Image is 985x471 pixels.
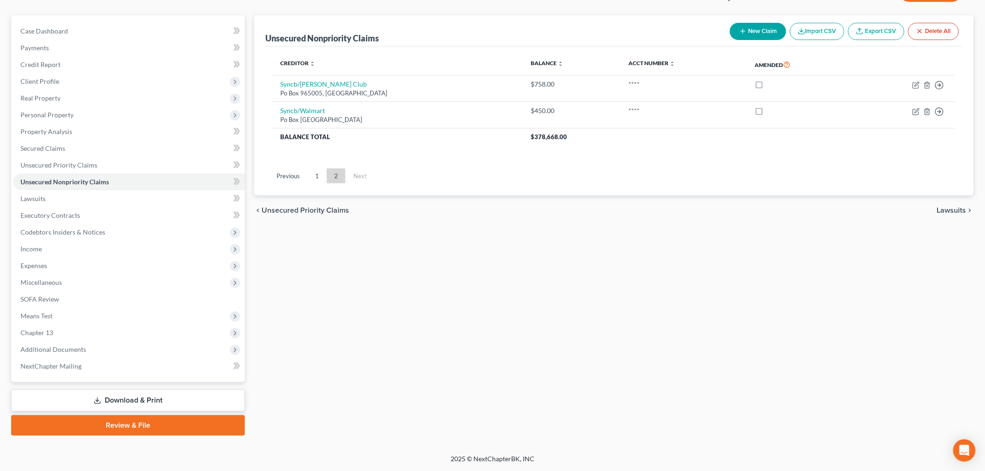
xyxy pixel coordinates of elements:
span: Client Profile [20,77,59,85]
div: $450.00 [531,106,614,115]
span: Credit Report [20,61,61,68]
span: Personal Property [20,111,74,119]
span: Codebtors Insiders & Notices [20,228,105,236]
a: Secured Claims [13,140,245,157]
a: Previous [269,168,307,183]
i: chevron_left [254,207,262,214]
a: Review & File [11,415,245,436]
a: Acct Number unfold_more [628,60,675,67]
a: Credit Report [13,56,245,73]
a: Lawsuits [13,190,245,207]
span: NextChapter Mailing [20,362,81,370]
a: 2 [327,168,345,183]
div: 2025 © NextChapterBK, INC [227,454,758,471]
a: Export CSV [848,23,904,40]
a: Creditor unfold_more [280,60,315,67]
span: Means Test [20,312,53,320]
div: Unsecured Nonpriority Claims [265,33,379,44]
span: Payments [20,44,49,52]
button: New Claim [730,23,786,40]
th: Balance Total [273,128,524,145]
button: Delete All [908,23,959,40]
span: Lawsuits [937,207,966,214]
div: Po Box 965005, [GEOGRAPHIC_DATA] [280,89,516,98]
span: Expenses [20,262,47,269]
div: Open Intercom Messenger [953,439,976,462]
span: Unsecured Nonpriority Claims [20,178,109,186]
a: Payments [13,40,245,56]
i: chevron_right [966,207,974,214]
button: chevron_left Unsecured Priority Claims [254,207,349,214]
span: SOFA Review [20,295,59,303]
span: Unsecured Priority Claims [262,207,349,214]
span: Property Analysis [20,128,72,135]
span: Secured Claims [20,144,65,152]
i: unfold_more [558,61,564,67]
i: unfold_more [669,61,675,67]
span: Unsecured Priority Claims [20,161,97,169]
span: Income [20,245,42,253]
a: Executory Contracts [13,207,245,224]
a: NextChapter Mailing [13,358,245,375]
a: Property Analysis [13,123,245,140]
a: SOFA Review [13,291,245,308]
a: 1 [308,168,326,183]
span: Additional Documents [20,345,86,353]
span: Lawsuits [20,195,46,202]
span: Executory Contracts [20,211,80,219]
a: Case Dashboard [13,23,245,40]
button: Import CSV [790,23,844,40]
button: Lawsuits chevron_right [937,207,974,214]
a: Balance unfold_more [531,60,564,67]
span: Case Dashboard [20,27,68,35]
div: $758.00 [531,80,614,89]
a: Unsecured Nonpriority Claims [13,174,245,190]
i: unfold_more [310,61,315,67]
a: Download & Print [11,390,245,411]
span: Chapter 13 [20,329,53,336]
a: Syncb/Walmart [280,107,325,114]
span: Miscellaneous [20,278,62,286]
a: Unsecured Priority Claims [13,157,245,174]
div: Po Box [GEOGRAPHIC_DATA] [280,115,516,124]
a: Syncb/[PERSON_NAME] Club [280,80,367,88]
span: $378,668.00 [531,133,567,141]
span: Real Property [20,94,61,102]
th: Amended [748,54,852,75]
